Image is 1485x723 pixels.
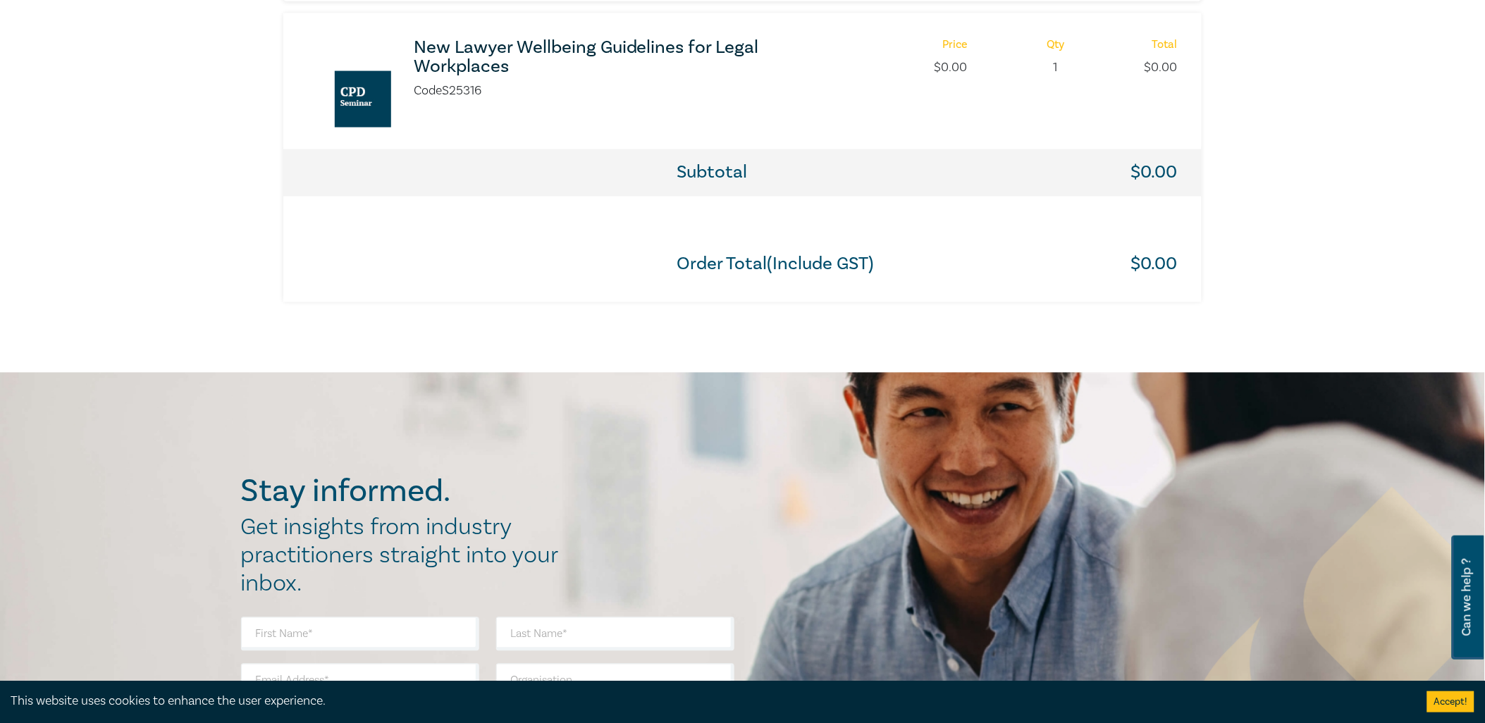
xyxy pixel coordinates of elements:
[1144,58,1177,77] p: $ 0.00
[11,692,1406,710] div: This website uses cookies to enhance the user experience.
[335,71,391,128] img: New Lawyer Wellbeing Guidelines for Legal Workplaces
[1130,255,1177,274] h3: $ 0.00
[1047,58,1064,77] p: 1
[241,514,574,598] h2: Get insights from industry practitioners straight into your inbox.
[1144,38,1177,51] h6: Total
[1427,691,1474,712] button: Accept cookies
[1130,163,1177,183] h3: $ 0.00
[496,617,734,651] input: Last Name*
[241,474,574,510] h2: Stay informed.
[414,38,787,76] a: New Lawyer Wellbeing Guidelines for Legal Workplaces
[241,664,479,698] input: Email Address*
[677,255,874,274] h3: Order Total(Include GST)
[1047,38,1064,51] h6: Qty
[241,617,479,651] input: First Name*
[677,163,748,183] h3: Subtotal
[496,664,734,698] input: Organisation
[934,38,967,51] h6: Price
[934,58,967,77] p: $ 0.00
[1460,544,1474,651] span: Can we help ?
[414,82,481,100] li: Code S25316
